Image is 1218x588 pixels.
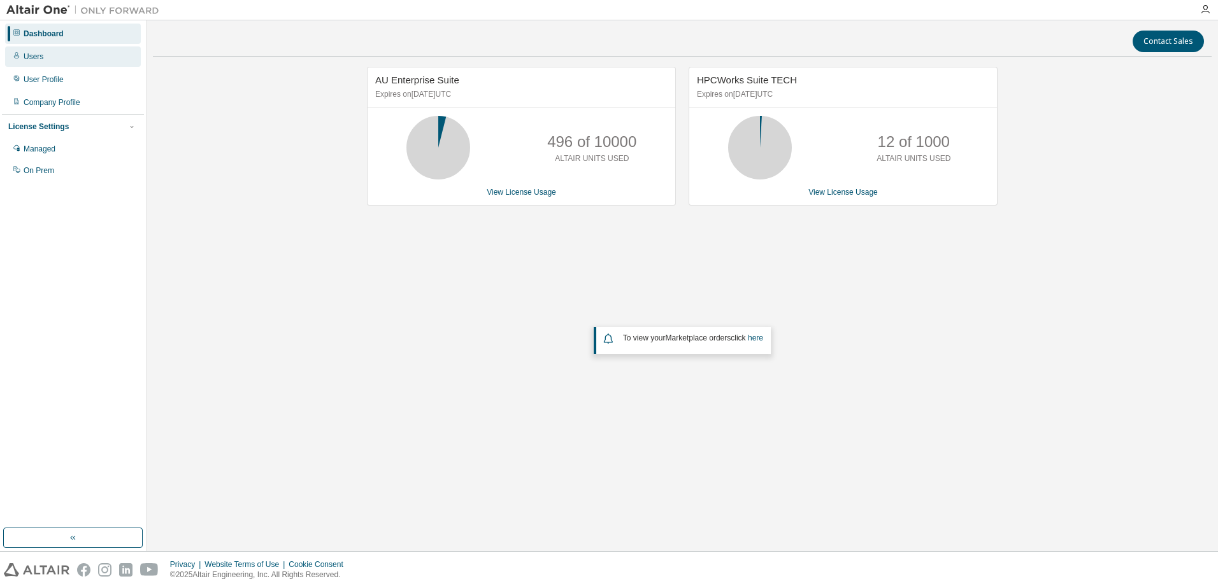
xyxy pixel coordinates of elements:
div: On Prem [24,165,54,176]
img: linkedin.svg [119,563,133,577]
p: 496 of 10000 [547,131,636,153]
div: Managed [24,144,55,154]
img: instagram.svg [98,563,111,577]
div: User Profile [24,74,64,85]
p: 12 of 1000 [878,131,950,153]
img: youtube.svg [140,563,159,577]
div: Privacy [170,559,204,570]
a: View License Usage [487,188,556,197]
span: To view your click [623,333,763,342]
p: ALTAIR UNITS USED [877,153,950,164]
div: Dashboard [24,29,64,39]
img: facebook.svg [77,563,90,577]
div: Website Terms of Use [204,559,289,570]
p: ALTAIR UNITS USED [555,153,629,164]
a: here [748,333,763,342]
span: AU Enterprise Suite [375,74,459,85]
div: Company Profile [24,97,80,108]
div: Users [24,52,43,62]
div: Cookie Consent [289,559,350,570]
a: View License Usage [808,188,878,197]
img: Altair One [6,4,166,17]
em: Marketplace orders [666,333,731,342]
span: HPCWorks Suite TECH [697,74,797,85]
img: altair_logo.svg [4,563,69,577]
div: License Settings [8,122,69,132]
p: Expires on [DATE] UTC [697,89,986,100]
p: © 2025 Altair Engineering, Inc. All Rights Reserved. [170,570,351,580]
button: Contact Sales [1133,31,1204,52]
p: Expires on [DATE] UTC [375,89,664,100]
